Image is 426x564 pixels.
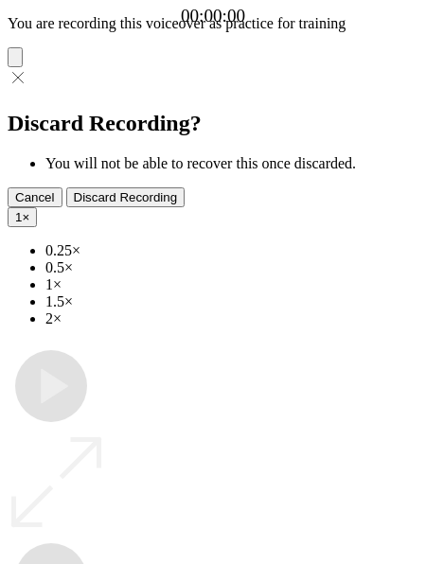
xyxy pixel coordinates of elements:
li: 1× [45,276,418,293]
button: Cancel [8,187,62,207]
a: 00:00:00 [181,6,245,26]
h2: Discard Recording? [8,111,418,136]
li: 0.25× [45,242,418,259]
button: Discard Recording [66,187,186,207]
span: 1 [15,210,22,224]
li: 2× [45,310,418,327]
li: 1.5× [45,293,418,310]
button: 1× [8,207,37,227]
li: 0.5× [45,259,418,276]
li: You will not be able to recover this once discarded. [45,155,418,172]
p: You are recording this voiceover as practice for training [8,15,418,32]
